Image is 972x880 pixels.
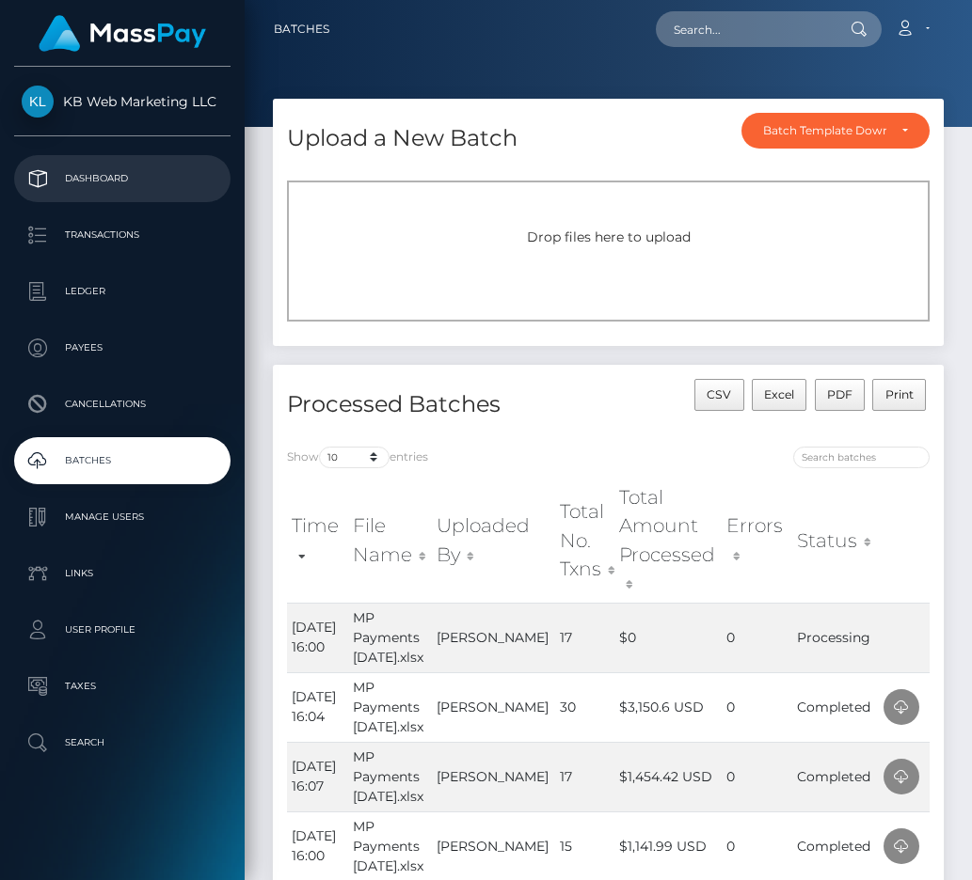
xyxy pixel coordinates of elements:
th: File Name: activate to sort column ascending [348,479,432,603]
p: Links [22,559,223,588]
button: CSV [694,379,744,411]
span: KB Web Marketing LLC [14,93,231,110]
a: Manage Users [14,494,231,541]
td: MP Payments [DATE].xlsx [348,742,432,811]
td: $0 [614,603,723,672]
a: Batches [14,437,231,484]
p: Ledger [22,277,223,306]
p: Batches [22,447,223,475]
td: MP Payments [DATE].xlsx [348,603,432,672]
td: [PERSON_NAME] [432,672,555,742]
p: Cancellations [22,390,223,418]
td: [DATE] 16:07 [287,742,348,811]
p: Taxes [22,672,223,700]
span: Excel [764,387,794,401]
a: Payees [14,324,231,371]
p: Manage Users [22,503,223,531]
span: Print [885,387,914,401]
div: Batch Template Download [763,123,886,138]
input: Search... [656,11,833,47]
td: [PERSON_NAME] [432,603,555,672]
td: [DATE] 16:00 [287,603,348,672]
h4: Processed Batches [287,388,595,421]
img: MassPay Logo [39,15,206,52]
th: Total Amount Processed: activate to sort column ascending [614,479,723,603]
th: Errors: activate to sort column ascending [722,479,792,603]
td: Completed [792,742,879,811]
th: Uploaded By: activate to sort column ascending [432,479,555,603]
td: [PERSON_NAME] [432,742,555,811]
th: Time: activate to sort column ascending [287,479,348,603]
td: [DATE] 16:04 [287,672,348,742]
input: Search batches [793,447,930,468]
td: 17 [555,742,614,811]
a: Batches [274,9,329,49]
p: Payees [22,334,223,362]
a: Dashboard [14,155,231,202]
h4: Upload a New Batch [287,122,518,155]
label: Show entries [287,447,428,468]
span: Drop files here to upload [527,228,691,245]
button: Print [872,379,926,411]
select: Showentries [319,447,390,468]
td: Completed [792,672,879,742]
p: Dashboard [22,165,223,193]
td: $3,150.6 USD [614,672,723,742]
a: Transactions [14,212,231,259]
button: PDF [815,379,866,411]
th: Total No. Txns: activate to sort column ascending [555,479,614,603]
td: 17 [555,603,614,672]
th: Status: activate to sort column ascending [792,479,879,603]
td: MP Payments [DATE].xlsx [348,672,432,742]
td: 0 [722,672,792,742]
a: Ledger [14,268,231,315]
a: Search [14,719,231,766]
span: CSV [707,387,731,401]
td: $1,454.42 USD [614,742,723,811]
img: KB Web Marketing LLC [22,86,54,118]
td: Processing [792,603,879,672]
td: 0 [722,742,792,811]
a: User Profile [14,606,231,653]
td: 0 [722,603,792,672]
td: 30 [555,672,614,742]
a: Cancellations [14,381,231,428]
p: Transactions [22,221,223,249]
p: Search [22,729,223,757]
button: Batch Template Download [741,113,930,149]
a: Taxes [14,663,231,710]
button: Excel [752,379,807,411]
a: Links [14,550,231,597]
span: PDF [827,387,852,401]
p: User Profile [22,616,223,644]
